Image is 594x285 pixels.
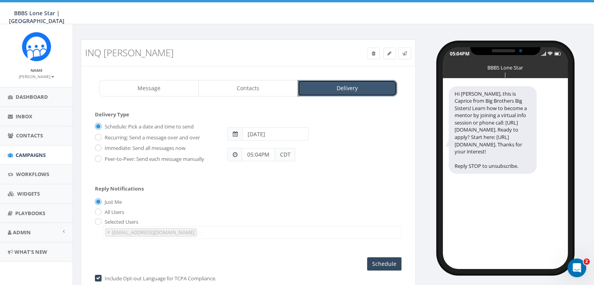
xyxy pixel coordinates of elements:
span: Inbox [16,113,32,120]
span: CDT [275,148,295,161]
label: Just Me [103,198,122,206]
span: Delete Campaign [372,50,375,57]
span: Edit Campaign [387,50,391,57]
label: Selected Users [103,218,138,226]
label: All Users [103,208,124,216]
span: Contacts [16,132,43,139]
span: Workflows [16,171,49,178]
label: Delivery Type [95,111,129,118]
a: Contacts [198,80,298,96]
span: 2 [583,258,590,265]
span: Admin [13,229,31,236]
span: Send Test Message [402,50,407,57]
span: Widgets [17,190,40,197]
a: Delivery [298,80,397,96]
span: What's New [14,248,47,255]
span: BBBS Lone Star | [GEOGRAPHIC_DATA] [9,9,64,25]
a: Message [99,80,199,96]
input: Schedule [367,257,401,271]
span: × [107,229,110,236]
small: Name [30,68,43,73]
label: Immediate: Send all messages now [103,144,186,152]
div: Hi [PERSON_NAME], this is Caprice from Big Brothers Big Sisters! Learn how to become a mentor by ... [449,86,537,174]
img: Rally_Corp_Icon.png [22,32,51,61]
label: Recurring: Send a message over and over [103,134,200,142]
span: Dashboard [16,93,48,100]
label: Peer-to-Peer: Send each message manually [103,155,204,163]
label: Reply Notifications [95,185,144,192]
button: Remove item [105,229,111,236]
small: [PERSON_NAME] [19,74,54,79]
li: chawkins@bbbstx.org [105,228,197,237]
iframe: Intercom live chat [567,258,586,277]
div: 05:04PM [450,50,469,57]
span: Campaigns [16,151,46,159]
div: BBBS Lone Star | [GEOGRAPHIC_DATA] [486,64,525,68]
span: [EMAIL_ADDRESS][DOMAIN_NAME] [111,229,196,236]
label: Include Opt-out Language for TCPA Compliance. [103,275,216,283]
h3: INQ [PERSON_NAME] [85,48,326,58]
span: Playbooks [15,210,45,217]
label: Schedule: Pick a date and time to send [103,123,194,131]
a: [PERSON_NAME] [19,73,54,80]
